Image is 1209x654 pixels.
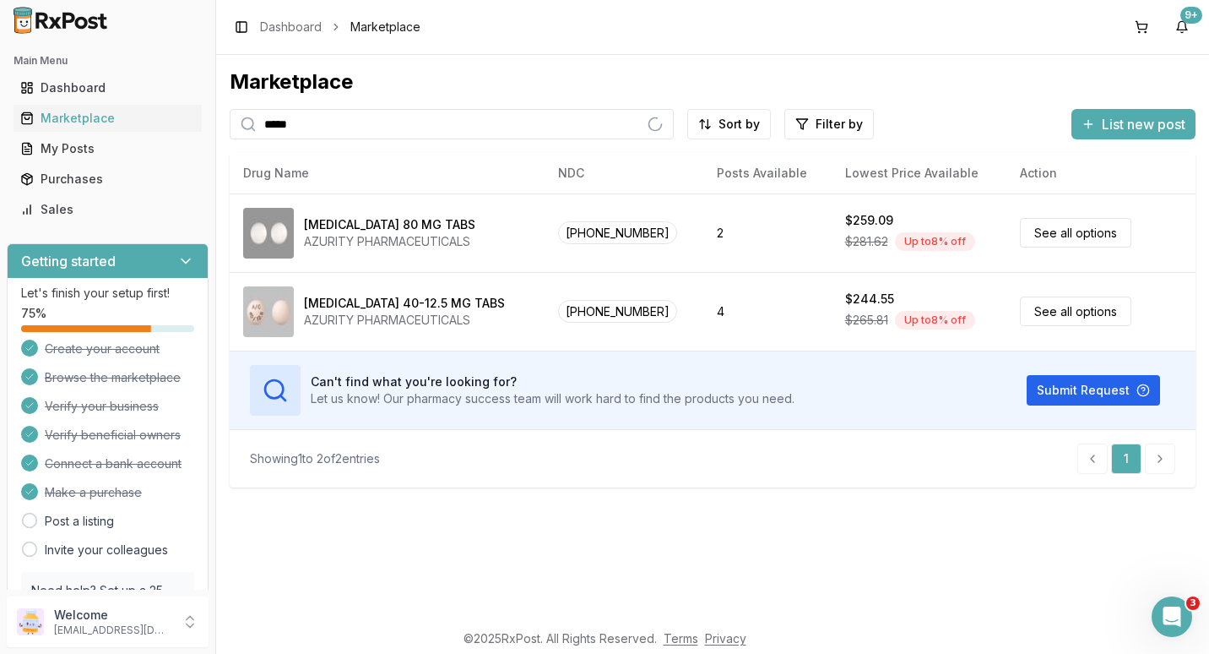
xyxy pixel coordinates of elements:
[845,212,893,229] div: $259.09
[1027,375,1160,406] button: Submit Request
[895,232,975,251] div: Up to 8 % off
[1071,117,1195,134] a: List new post
[45,427,181,444] span: Verify beneficial owners
[703,153,831,193] th: Posts Available
[45,369,181,386] span: Browse the marketplace
[14,194,202,225] a: Sales
[304,216,475,233] div: [MEDICAL_DATA] 80 MG TABS
[7,166,209,193] button: Purchases
[14,134,202,164] a: My Posts
[21,251,116,271] h3: Getting started
[1180,7,1202,24] div: 9+
[558,221,677,244] span: [PHONE_NUMBER]
[243,286,294,337] img: Edarbyclor 40-12.5 MG TABS
[7,74,209,101] button: Dashboard
[7,135,209,162] button: My Posts
[7,105,209,132] button: Marketplace
[1111,444,1141,474] a: 1
[311,390,794,407] p: Let us know! Our pharmacy success team will work hard to find the products you need.
[230,153,545,193] th: Drug Name
[230,68,1195,95] div: Marketplace
[45,398,159,415] span: Verify your business
[558,300,677,323] span: [PHONE_NUMBER]
[20,140,195,157] div: My Posts
[45,455,182,472] span: Connect a bank account
[1186,597,1200,610] span: 3
[45,513,114,530] a: Post a listing
[664,631,698,646] a: Terms
[45,341,160,357] span: Create your account
[1071,109,1195,139] button: List new post
[845,312,888,329] span: $265.81
[20,79,195,96] div: Dashboard
[304,295,505,312] div: [MEDICAL_DATA] 40-12.5 MG TABS
[20,201,195,218] div: Sales
[20,110,195,127] div: Marketplace
[1020,297,1131,326] a: See all options
[250,450,380,467] div: Showing 1 to 2 of 2 entries
[703,193,831,272] td: 2
[350,19,420,35] span: Marketplace
[7,196,209,223] button: Sales
[705,631,746,646] a: Privacy
[845,291,894,308] div: $244.55
[304,233,475,250] div: AZURITY PHARMACEUTICALS
[311,373,794,390] h3: Can't find what you're looking for?
[703,272,831,351] td: 4
[845,233,888,250] span: $281.62
[1020,218,1131,248] a: See all options
[54,607,171,624] p: Welcome
[21,285,194,302] p: Let's finish your setup first!
[784,109,874,139] button: Filter by
[14,164,202,194] a: Purchases
[304,312,505,329] div: AZURITY PHARMACEUTICALS
[54,624,171,637] p: [EMAIL_ADDRESS][DOMAIN_NAME]
[545,153,703,193] th: NDC
[816,116,863,133] span: Filter by
[14,54,202,68] h2: Main Menu
[687,109,771,139] button: Sort by
[14,73,202,103] a: Dashboard
[260,19,420,35] nav: breadcrumb
[31,582,184,633] p: Need help? Set up a 25 minute call with our team to set up.
[1168,14,1195,41] button: 9+
[260,19,322,35] a: Dashboard
[1152,597,1192,637] iframe: Intercom live chat
[45,484,142,501] span: Make a purchase
[243,208,294,259] img: Edarbi 80 MG TABS
[7,7,115,34] img: RxPost Logo
[895,311,975,330] div: Up to 8 % off
[21,305,46,322] span: 75 %
[17,608,44,635] img: User avatar
[45,542,168,559] a: Invite your colleagues
[718,116,760,133] span: Sort by
[14,103,202,134] a: Marketplace
[1102,114,1185,134] span: List new post
[20,171,195,188] div: Purchases
[1077,444,1175,474] nav: pagination
[832,153,1006,193] th: Lowest Price Available
[1006,153,1195,193] th: Action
